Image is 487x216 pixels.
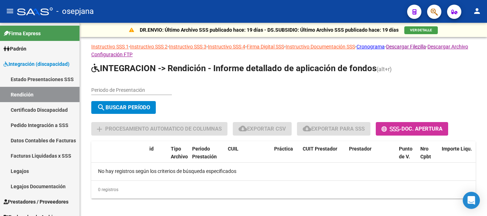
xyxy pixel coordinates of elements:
span: Doc. Apertura [401,126,442,132]
span: Integración (discapacidad) [4,60,70,68]
div: Open Intercom Messenger [463,192,480,209]
span: Padrón [4,45,26,53]
span: Tipo Archivo [171,146,188,160]
span: Importe Liqu. [442,146,472,152]
span: Periodo Prestación [192,146,217,160]
datatable-header-cell: CUIT Prestador [300,141,346,173]
span: Prestador [349,146,371,152]
span: INTEGRACION -> Rendición - Informe detallado de aplicación de fondos [91,63,376,73]
mat-icon: cloud_download [239,124,247,133]
span: CUIT Prestador [303,146,337,152]
mat-icon: search [97,103,106,112]
p: - - - - - - - - [91,43,476,58]
span: Buscar Período [97,104,150,111]
a: Instructivo SSS 1 [91,44,129,49]
span: Firma Express [4,30,41,37]
span: VER DETALLE [410,28,432,32]
datatable-header-cell: Importe Liqu. [439,141,478,173]
datatable-header-cell: Prestador [346,141,396,173]
span: Punto de V. [399,146,412,160]
a: Cronograma [357,44,385,49]
mat-icon: add [95,125,104,133]
button: -Doc. Apertura [376,122,448,135]
span: Exportar CSV [239,126,286,132]
button: Buscar Período [91,101,156,114]
datatable-header-cell: Tipo Archivo [168,141,189,173]
a: Instructivo SSS 2 [130,44,168,49]
button: Exportar para SSS [297,122,370,135]
datatable-header-cell: Nro Cpbt [417,141,439,173]
button: Procesamiento automatico de columnas [91,122,227,135]
div: No hay registros según los criterios de búsqueda especificados [91,163,476,180]
datatable-header-cell: Punto de V. [396,141,417,173]
span: Exportar para SSS [303,126,365,132]
span: CUIL [228,146,239,152]
a: Instructivo SSS 3 [169,44,206,49]
button: Exportar CSV [233,122,292,135]
p: DR.ENVIO: Último Archivo SSS publicado hace: 19 días - DS.SUBSIDIO: Último Archivo SSS publicado ... [140,26,399,34]
a: Descargar Filezilla [386,44,426,49]
button: VER DETALLE [404,26,438,34]
mat-icon: person [473,7,481,15]
span: Nro Cpbt [420,146,431,160]
datatable-header-cell: Práctica [271,141,300,173]
a: Instructivo Documentación SSS [286,44,355,49]
datatable-header-cell: id [147,141,168,173]
mat-icon: menu [6,7,14,15]
a: Firma Digital SSS [247,44,284,49]
span: (alt+r) [376,66,392,73]
datatable-header-cell: Periodo Prestación [189,141,225,173]
datatable-header-cell: CUIL [225,141,271,173]
div: 0 registros [91,181,476,199]
span: Prestadores / Proveedores [4,198,68,206]
span: - [381,126,401,132]
span: Práctica [274,146,293,152]
span: - osepjana [56,4,94,19]
mat-icon: cloud_download [303,124,311,133]
a: Instructivo SSS 4 [208,44,245,49]
span: Procesamiento automatico de columnas [105,126,222,132]
span: id [149,146,154,152]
